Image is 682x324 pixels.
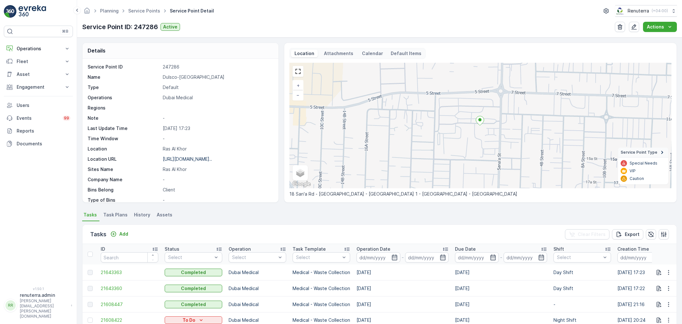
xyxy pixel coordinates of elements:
p: Day Shift [553,285,611,292]
p: Task Template [293,246,326,252]
p: Ras Al Khor [163,146,272,152]
div: Toggle Row Selected [88,270,93,275]
p: Users [17,102,70,109]
p: Dubai Medical [229,285,286,292]
p: Select [168,254,212,261]
div: Toggle Row Selected [88,318,93,323]
button: To Do [165,316,222,324]
a: Users [4,99,73,112]
img: Screenshot_2024-07-26_at_13.33.01.png [615,7,625,14]
a: Layers [293,166,307,180]
span: Service Point Detail [169,8,215,14]
div: Toggle Row Selected [88,286,93,291]
p: Night Shift [553,317,611,323]
p: Regions [88,105,160,111]
p: Type [88,84,160,91]
button: Add [108,230,131,238]
p: Day Shift [553,269,611,276]
p: Status [165,246,179,252]
td: [DATE] [353,280,452,296]
p: VIP [630,168,636,174]
span: 21608447 [101,301,158,308]
p: Client [163,187,272,193]
a: Reports [4,125,73,137]
p: Fleet [17,58,60,65]
p: renuterra.admin [20,292,68,298]
p: Documents [17,141,70,147]
p: Bins Belong [88,187,160,193]
p: ⌘B [62,29,68,34]
p: Operations [88,94,160,101]
a: Zoom Out [293,90,303,100]
a: Service Points [128,8,160,13]
p: Dubai Medical [229,317,286,323]
button: Completed [165,269,222,276]
p: - [402,254,404,261]
img: Google [291,180,312,188]
p: Company Name [88,176,160,183]
button: Export [612,229,643,239]
p: Service Point ID: 247286 [82,22,158,32]
p: Location [294,50,315,57]
input: dd/mm/yyyy [455,252,499,263]
p: Default [163,84,272,91]
a: 21643360 [101,285,158,292]
button: Completed [165,301,222,308]
p: Export [625,231,639,238]
p: Creation Time [617,246,649,252]
p: Operation [229,246,251,252]
a: 21608422 [101,317,158,323]
button: Engagement [4,81,73,93]
p: Select [296,254,340,261]
p: Active [163,24,177,30]
a: Open this area in Google Maps (opens a new window) [291,180,312,188]
p: Tasks [90,230,106,239]
button: RRrenuterra.admin[PERSON_NAME][EMAIL_ADDRESS][PERSON_NAME][DOMAIN_NAME] [4,292,73,319]
p: [URL][DOMAIN_NAME].. [163,156,212,162]
p: Ras Al Khor [163,166,272,173]
p: Location [88,146,160,152]
p: Calendar [362,50,383,57]
p: Completed [181,301,206,308]
p: Clear Filters [578,231,606,238]
p: Engagement [17,84,60,90]
p: Medical - Waste Collection [293,301,350,308]
span: History [134,212,150,218]
p: Select [232,254,276,261]
td: [DATE] [452,296,550,312]
p: [DATE] 17:23 [163,125,272,132]
a: Zoom In [293,81,303,90]
input: Search [101,252,158,263]
span: 21643363 [101,269,158,276]
button: Actions [643,22,677,32]
a: Planning [100,8,119,13]
p: Operations [17,45,60,52]
p: Details [88,47,106,54]
td: [DATE] [452,280,550,296]
p: Renuterra [628,8,649,14]
p: Default Items [391,50,421,57]
p: Select [557,254,601,261]
div: Toggle Row Selected [88,302,93,307]
p: Completed [181,285,206,292]
a: Homepage [83,10,90,15]
p: Operation Date [357,246,390,252]
input: dd/mm/yyyy [357,252,400,263]
p: [PERSON_NAME][EMAIL_ADDRESS][PERSON_NAME][DOMAIN_NAME] [20,298,68,319]
button: Operations [4,42,73,55]
td: [DATE] [353,296,452,312]
p: Actions [647,24,664,30]
p: Name [88,74,160,80]
p: Dubai Medical [229,269,286,276]
p: Sites Name [88,166,160,173]
p: - [163,197,272,203]
p: Asset [17,71,60,77]
button: Clear Filters [565,229,609,239]
p: Add [119,231,128,237]
p: - [163,115,272,121]
p: 247286 [163,64,272,70]
span: + [297,83,300,88]
p: To Do [183,317,195,323]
